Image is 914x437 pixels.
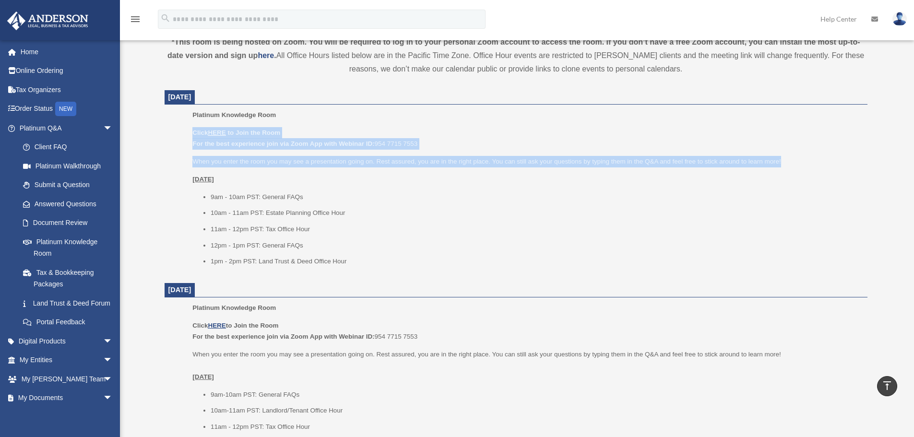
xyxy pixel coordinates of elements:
div: NEW [55,102,76,116]
span: Platinum Knowledge Room [192,111,276,118]
a: My [PERSON_NAME] Teamarrow_drop_down [7,369,127,389]
b: Click [192,129,227,136]
a: My Entitiesarrow_drop_down [7,351,127,370]
a: here [258,51,274,59]
b: For the best experience join via Zoom App with Webinar ID: [192,140,374,147]
span: arrow_drop_down [103,351,122,370]
a: My Documentsarrow_drop_down [7,389,127,408]
a: Tax & Bookkeeping Packages [13,263,127,294]
li: 10am-11am PST: Landlord/Tenant Office Hour [211,405,861,416]
p: When you enter the room you may see a presentation going on. Rest assured, you are in the right p... [192,349,860,383]
li: 9am - 10am PST: General FAQs [211,191,861,203]
u: [DATE] [192,373,214,380]
b: For the best experience join via Zoom App with Webinar ID: [192,333,374,340]
a: HERE [208,129,226,136]
b: Click to Join the Room [192,322,278,329]
i: vertical_align_top [881,380,893,391]
li: 1pm - 2pm PST: Land Trust & Deed Office Hour [211,256,861,267]
span: arrow_drop_down [103,118,122,138]
u: [DATE] [192,176,214,183]
a: Home [7,42,127,61]
strong: . [274,51,276,59]
a: Document Review [13,213,127,233]
a: Client FAQ [13,138,127,157]
div: All Office Hours listed below are in the Pacific Time Zone. Office Hour events are restricted to ... [165,35,867,76]
a: Online Ordering [7,61,127,81]
a: vertical_align_top [877,376,897,396]
a: Platinum Walkthrough [13,156,127,176]
span: [DATE] [168,286,191,294]
b: to Join the Room [228,129,281,136]
span: arrow_drop_down [103,331,122,351]
i: menu [130,13,141,25]
a: Order StatusNEW [7,99,127,119]
span: arrow_drop_down [103,369,122,389]
a: Tax Organizers [7,80,127,99]
a: Platinum Q&Aarrow_drop_down [7,118,127,138]
i: search [160,13,171,24]
li: 11am - 12pm PST: Tax Office Hour [211,421,861,433]
a: Submit a Question [13,176,127,195]
a: Platinum Knowledge Room [13,232,122,263]
img: User Pic [892,12,907,26]
li: 9am-10am PST: General FAQs [211,389,861,401]
p: 954 7715 7553 [192,320,860,343]
span: Platinum Knowledge Room [192,304,276,311]
li: 10am - 11am PST: Estate Planning Office Hour [211,207,861,219]
a: Portal Feedback [13,313,127,332]
p: 954 7715 7553 [192,127,860,150]
li: 11am - 12pm PST: Tax Office Hour [211,224,861,235]
span: arrow_drop_down [103,389,122,408]
a: Answered Questions [13,194,127,213]
a: Land Trust & Deed Forum [13,294,127,313]
li: 12pm - 1pm PST: General FAQs [211,240,861,251]
a: Digital Productsarrow_drop_down [7,331,127,351]
a: HERE [208,322,226,329]
p: When you enter the room you may see a presentation going on. Rest assured, you are in the right p... [192,156,860,167]
span: [DATE] [168,93,191,101]
a: menu [130,17,141,25]
img: Anderson Advisors Platinum Portal [4,12,91,30]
